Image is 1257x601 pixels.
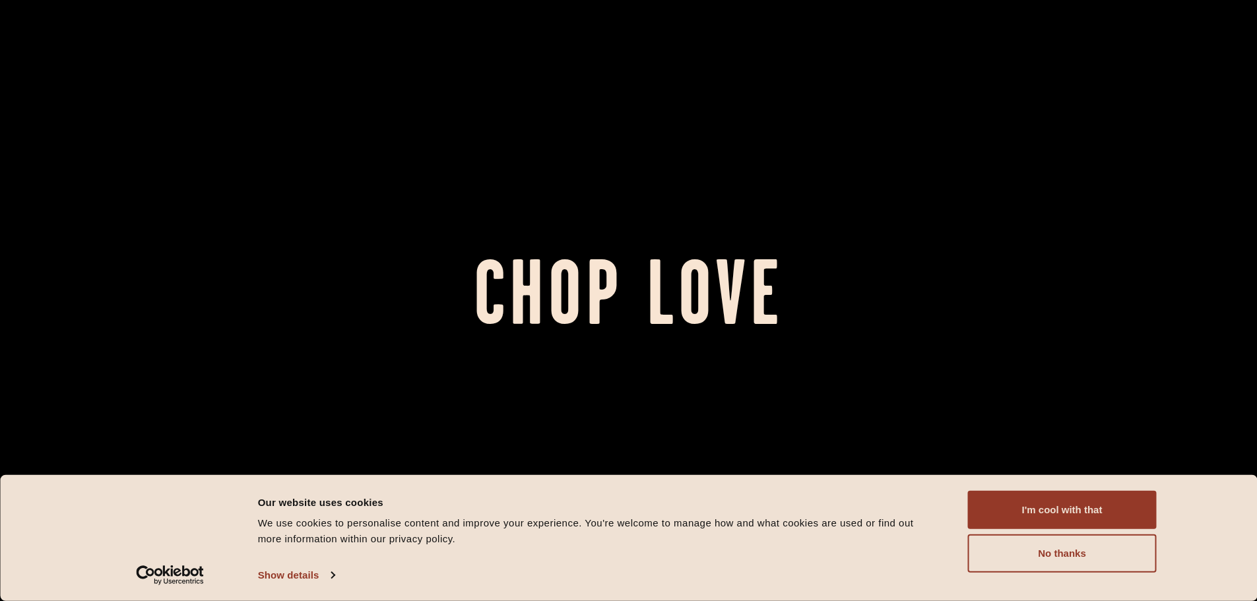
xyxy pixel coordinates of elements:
[968,534,1157,573] button: No thanks
[258,565,335,585] a: Show details
[258,494,938,510] div: Our website uses cookies
[968,491,1157,529] button: I'm cool with that
[112,565,228,585] a: Usercentrics Cookiebot - opens in a new window
[258,515,938,547] div: We use cookies to personalise content and improve your experience. You're welcome to manage how a...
